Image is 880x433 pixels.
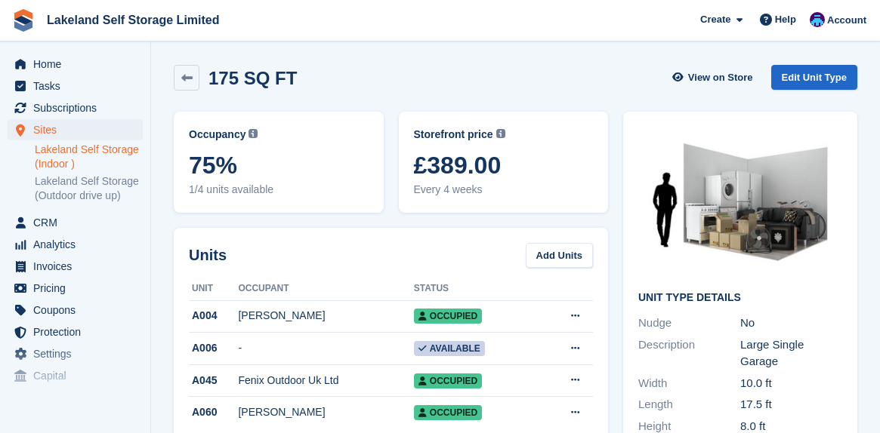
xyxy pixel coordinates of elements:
[740,315,842,332] div: No
[33,321,124,342] span: Protection
[33,97,124,118] span: Subscriptions
[8,54,143,75] a: menu
[526,243,593,268] a: Add Units
[238,333,413,365] td: -
[8,256,143,277] a: menu
[8,278,143,299] a: menu
[33,256,124,277] span: Invoices
[638,375,740,392] div: Width
[8,97,143,118] a: menu
[740,396,842,413] div: 17.5 ft
[189,340,238,356] div: A006
[414,341,485,356] span: Available
[189,244,227,266] h2: Units
[740,375,842,392] div: 10.0 ft
[35,174,143,203] a: Lakeland Self Storage (Outdoor drive up)
[688,70,753,85] span: View on Store
[33,299,124,321] span: Coupons
[33,365,124,386] span: Capital
[414,309,482,324] span: Occupied
[33,212,124,233] span: CRM
[638,336,740,370] div: Description
[414,127,493,143] span: Storefront price
[238,404,413,420] div: [PERSON_NAME]
[33,119,124,140] span: Sites
[189,152,369,179] span: 75%
[33,343,124,364] span: Settings
[33,75,124,97] span: Tasks
[238,308,413,324] div: [PERSON_NAME]
[775,12,796,27] span: Help
[238,277,413,301] th: Occupant
[33,234,124,255] span: Analytics
[638,315,740,332] div: Nudge
[414,277,538,301] th: Status
[8,321,143,342] a: menu
[189,308,238,324] div: A004
[33,54,124,75] span: Home
[810,12,825,27] img: David Dickson
[189,277,238,301] th: Unit
[700,12,730,27] span: Create
[189,182,369,198] span: 1/4 units available
[8,299,143,321] a: menu
[8,119,143,140] a: menu
[740,336,842,370] div: Large Single Garage
[638,127,842,280] img: 75-sqft-unit.jpg
[414,182,594,198] span: Every 4 weeks
[414,152,594,179] span: £389.00
[638,292,842,304] h2: Unit Type details
[496,129,505,138] img: icon-info-grey-7440780725fd019a000dd9b08b2336e03edf1995a4989e88bcd33f0948082b44.svg
[189,127,245,143] span: Occupancy
[208,68,297,88] h2: 175 SQ FT
[33,278,124,299] span: Pricing
[8,212,143,233] a: menu
[249,129,258,138] img: icon-info-grey-7440780725fd019a000dd9b08b2336e03edf1995a4989e88bcd33f0948082b44.svg
[12,9,35,32] img: stora-icon-8386f47178a22dfd0bd8f6a31ec36ba5ce8667c1dd55bd0f319d3a0aa187defe.svg
[827,13,866,28] span: Account
[8,234,143,255] a: menu
[189,373,238,388] div: A045
[414,373,482,388] span: Occupied
[41,8,226,32] a: Lakeland Self Storage Limited
[8,343,143,364] a: menu
[189,404,238,420] div: A060
[8,365,143,386] a: menu
[8,75,143,97] a: menu
[771,65,857,90] a: Edit Unit Type
[35,143,143,171] a: Lakeland Self Storage (Indoor )
[671,65,759,90] a: View on Store
[414,405,482,420] span: Occupied
[638,396,740,413] div: Length
[238,373,413,388] div: Fenix Outdoor Uk Ltd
